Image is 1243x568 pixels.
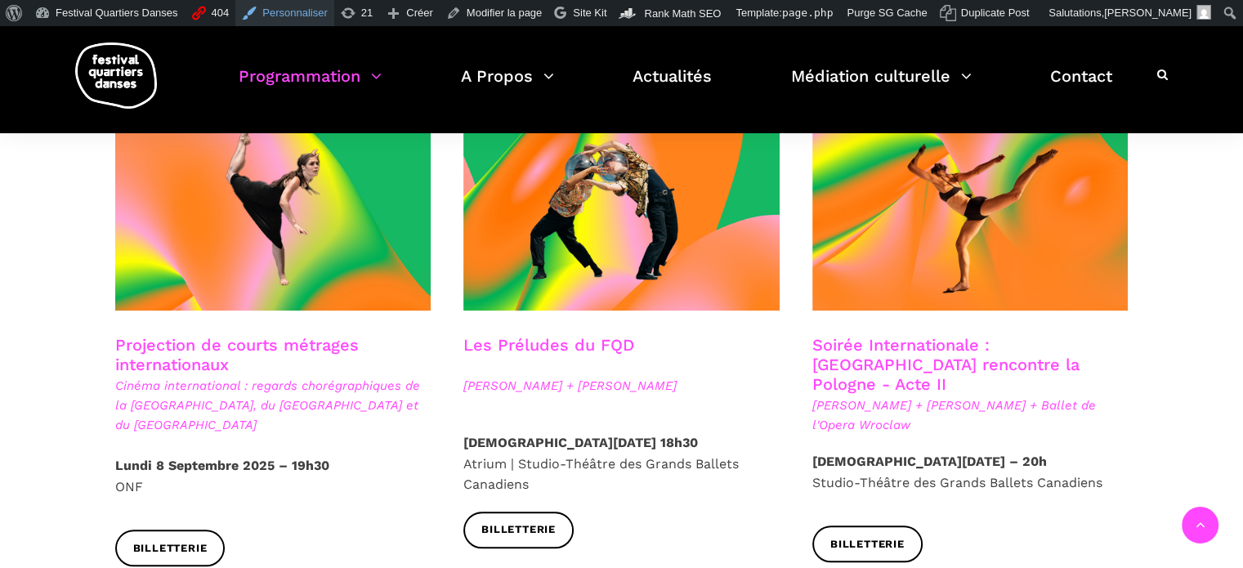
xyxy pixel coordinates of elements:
strong: [DEMOGRAPHIC_DATA][DATE] 18h30 [463,435,698,450]
span: Billetterie [830,536,905,553]
strong: [DEMOGRAPHIC_DATA][DATE] – 20h [812,454,1047,469]
a: Les Préludes du FQD [463,335,634,355]
a: Soirée Internationale : [GEOGRAPHIC_DATA] rencontre la Pologne - Acte II [812,335,1080,394]
strong: Lundi 8 Septembre 2025 – 19h30 [115,458,329,473]
span: Billetterie [133,540,208,557]
p: ONF [115,455,431,497]
span: Site Kit [573,7,606,19]
a: Billetterie [812,526,923,562]
span: [PERSON_NAME] + [PERSON_NAME] + Ballet de l'Opera Wroclaw [812,396,1129,435]
span: page.php [782,7,834,19]
span: [PERSON_NAME] [1104,7,1192,19]
a: A Propos [461,62,554,110]
span: Rank Math SEO [644,7,721,20]
h3: Projection de courts métrages internationaux [115,335,431,376]
p: Atrium | Studio-Théâtre des Grands Ballets Canadiens [463,432,780,495]
a: Actualités [633,62,712,110]
a: Contact [1050,62,1112,110]
span: Cinéma international : regards chorégraphiques de la [GEOGRAPHIC_DATA], du [GEOGRAPHIC_DATA] et d... [115,376,431,435]
p: Studio-Théâtre des Grands Ballets Canadiens [812,451,1129,493]
span: [PERSON_NAME] + [PERSON_NAME] [463,376,780,396]
a: Billetterie [115,530,226,566]
img: logo-fqd-med [75,42,157,109]
span: Billetterie [481,521,556,539]
a: Billetterie [463,512,574,548]
a: Programmation [239,62,382,110]
a: Médiation culturelle [791,62,972,110]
